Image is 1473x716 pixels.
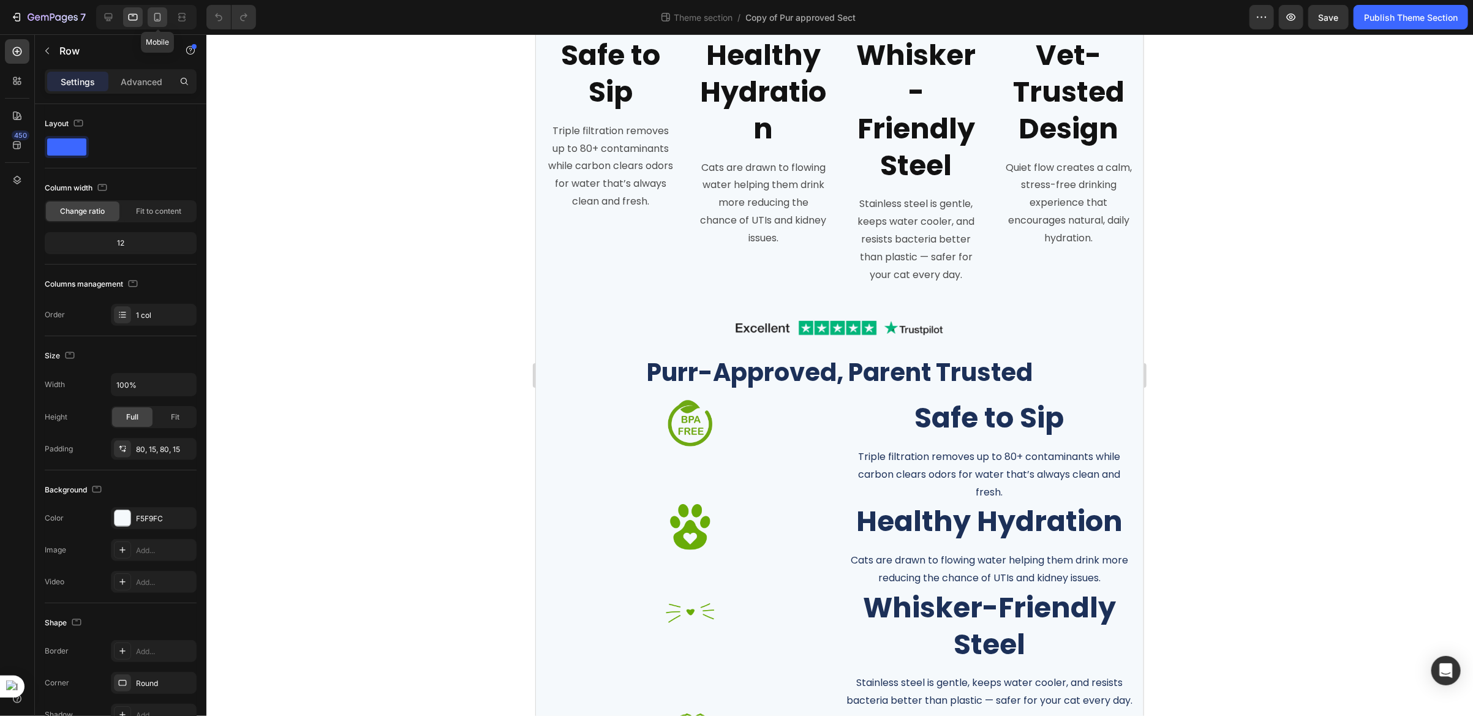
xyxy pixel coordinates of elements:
[1431,656,1461,685] div: Open Intercom Messenger
[45,309,65,320] div: Order
[61,75,95,88] p: Settings
[738,11,741,24] span: /
[45,412,67,423] div: Height
[45,615,84,631] div: Shape
[45,348,77,364] div: Size
[136,310,194,321] div: 1 col
[1354,5,1468,29] button: Publish Theme Section
[61,206,105,217] span: Change ratio
[136,577,194,588] div: Add...
[80,10,86,24] p: 7
[121,75,162,88] p: Advanced
[12,130,29,140] div: 450
[45,443,73,454] div: Padding
[59,43,164,58] p: Row
[136,678,194,689] div: Round
[136,206,181,217] span: Fit to content
[45,180,110,197] div: Column width
[1308,5,1349,29] button: Save
[309,677,598,716] h2: Vet-Trusted Design
[45,646,69,657] div: Border
[45,677,69,688] div: Corner
[45,276,140,293] div: Columns management
[5,5,91,29] button: 7
[45,482,104,499] div: Background
[1364,11,1458,24] div: Publish Theme Section
[47,235,194,252] div: 12
[45,576,64,587] div: Video
[206,5,256,29] div: Undo/Redo
[45,545,66,556] div: Image
[136,513,194,524] div: F5F9FC
[45,379,65,390] div: Width
[136,545,194,556] div: Add...
[45,116,86,132] div: Layout
[746,11,856,24] span: Copy of Pur approved Sect
[111,374,196,396] input: Auto
[45,513,64,524] div: Color
[136,646,194,657] div: Add...
[1319,12,1339,23] span: Save
[536,34,1143,716] iframe: To enrich screen reader interactions, please activate Accessibility in Grammarly extension settings
[672,11,736,24] span: Theme section
[136,444,194,455] div: 80, 15, 80, 15
[126,412,138,423] span: Full
[171,412,179,423] span: Fit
